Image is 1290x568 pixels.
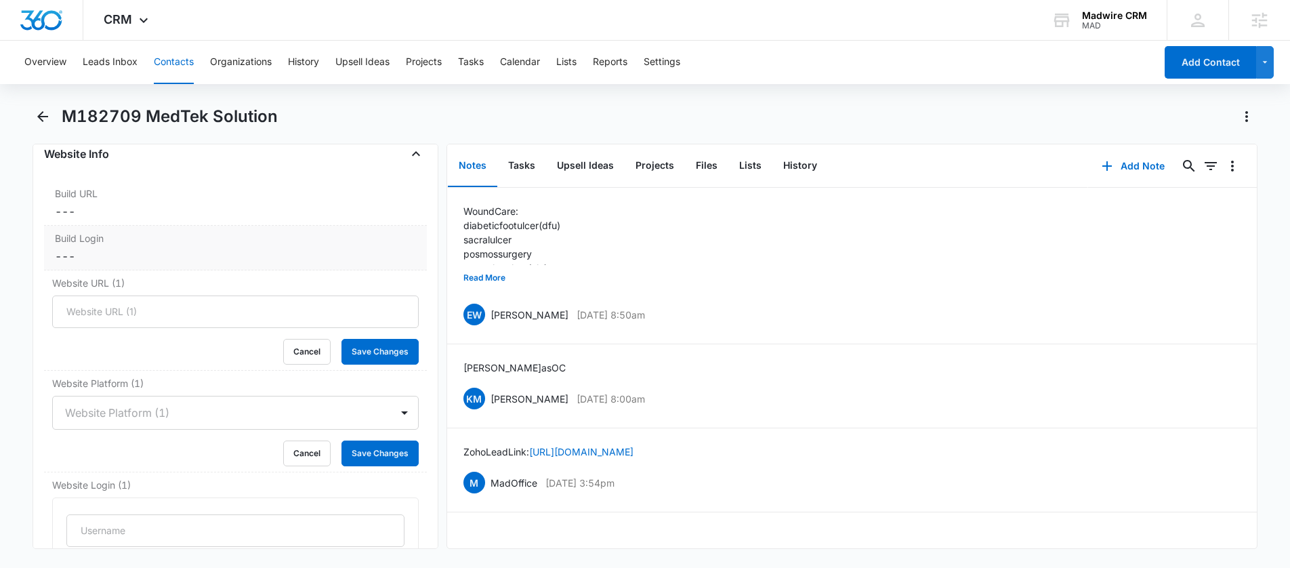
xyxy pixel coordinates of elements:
[463,304,485,325] span: EW
[556,41,577,84] button: Lists
[1178,155,1200,177] button: Search...
[44,146,109,162] h4: Website Info
[335,41,390,84] button: Upsell Ideas
[463,445,633,459] p: Zoho Lead Link:
[463,361,566,375] p: [PERSON_NAME] as OC
[491,392,568,406] p: [PERSON_NAME]
[24,41,66,84] button: Overview
[463,265,505,291] button: Read More
[772,145,828,187] button: History
[104,12,132,26] span: CRM
[62,106,278,127] h1: M182709 MedTek Solution
[283,339,331,365] button: Cancel
[55,231,416,245] label: Build Login
[1165,46,1256,79] button: Add Contact
[55,203,416,220] dd: ---
[463,472,485,493] span: M
[545,476,615,490] p: [DATE] 3:54pm
[210,41,272,84] button: Organizations
[1082,21,1147,31] div: account id
[463,232,661,247] p: sacral ulcer
[52,296,419,328] input: Website URL (1)
[1082,10,1147,21] div: account name
[685,145,728,187] button: Files
[500,41,540,84] button: Calendar
[1222,155,1243,177] button: Overflow Menu
[83,41,138,84] button: Leads Inbox
[458,41,484,84] button: Tasks
[463,247,661,261] p: pos mos surgery
[66,514,404,547] input: Username
[341,339,419,365] button: Save Changes
[44,181,427,226] div: Build URL---
[577,392,645,406] p: [DATE] 8:00am
[288,41,319,84] button: History
[728,145,772,187] button: Lists
[154,41,194,84] button: Contacts
[405,143,427,165] button: Close
[1236,106,1257,127] button: Actions
[577,308,645,322] p: [DATE] 8:50am
[529,446,633,458] a: [URL][DOMAIN_NAME]
[1200,155,1222,177] button: Filters
[546,145,625,187] button: Upsell Ideas
[491,308,568,322] p: [PERSON_NAME]
[625,145,685,187] button: Projects
[55,186,416,201] label: Build URL
[406,41,442,84] button: Projects
[341,441,419,466] button: Save Changes
[463,218,661,232] p: diabetic foot ulcer (dfu)
[52,276,419,290] label: Website URL (1)
[55,248,416,264] div: ---
[491,476,537,490] p: MadOffice
[1088,150,1178,182] button: Add Note
[44,226,427,270] div: Build Login---
[593,41,627,84] button: Reports
[644,41,680,84] button: Settings
[497,145,546,187] button: Tasks
[448,145,497,187] button: Notes
[33,106,54,127] button: Back
[52,478,419,492] label: Website Login (1)
[52,376,419,390] label: Website Platform (1)
[463,388,485,409] span: KM
[463,261,661,275] p: venus leg ulcer (vlu)
[463,204,661,218] p: Wound Care:
[283,441,331,466] button: Cancel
